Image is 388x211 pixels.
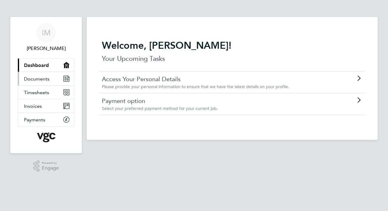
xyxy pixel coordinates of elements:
a: Documents [18,72,74,85]
a: Powered byEngage [33,160,59,172]
a: IM[PERSON_NAME] [18,23,75,52]
a: Access Your Personal Details [102,75,328,83]
p: Your Upcoming Tasks [102,54,363,64]
span: Select your preferred payment method for your current job. [102,106,218,111]
span: Engage [42,166,59,171]
span: Payments [24,117,45,123]
img: vgcgroup-logo-retina.png [37,133,55,142]
span: IM [42,29,51,37]
span: Powered by [42,160,59,166]
a: Payment option [102,97,328,105]
a: Invoices [18,99,74,113]
span: Documents [24,76,49,82]
span: Timesheets [24,90,49,95]
span: Ian Mcmillan [18,45,75,52]
h2: Welcome, [PERSON_NAME]! [102,39,363,51]
span: Dashboard [24,62,49,68]
span: Invoices [24,103,42,109]
nav: Main navigation [10,17,82,153]
a: Timesheets [18,86,74,99]
a: Go to home page [18,133,75,142]
a: Payments [18,113,74,126]
a: Dashboard [18,58,74,72]
span: Please provide your personal information to ensure that we have the latest details on your profile. [102,84,289,89]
